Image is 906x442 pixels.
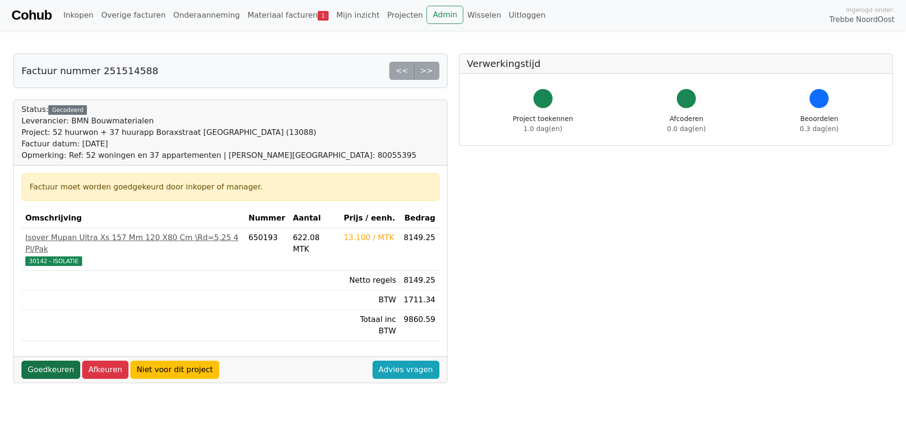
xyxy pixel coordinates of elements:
[21,65,158,77] h5: Factuur nummer 251514588
[505,6,549,25] a: Uitloggen
[21,361,80,379] a: Goedkeuren
[245,228,289,271] td: 650193
[289,209,340,228] th: Aantal
[82,361,128,379] a: Afkeuren
[467,58,885,69] h5: Verwerkingstijd
[846,5,895,14] span: Ingelogd onder:
[332,6,384,25] a: Mijn inzicht
[25,232,241,266] a: Isover Mupan Ultra Xs 157 Mm 120 X80 Cm \Rd=5,25 4 Pl/Pak30142 - ISOLATIE
[244,6,332,25] a: Materiaal facturen1
[293,232,336,255] div: 622.08 MTK
[800,125,839,133] span: 0.3 dag(en)
[340,290,400,310] td: BTW
[21,150,416,161] div: Opmerking: Ref: 52 woningen en 37 appartementen | [PERSON_NAME][GEOGRAPHIC_DATA]: 80055395
[130,361,219,379] a: Niet voor dit project
[523,125,562,133] span: 1.0 dag(en)
[30,181,431,193] div: Factuur moet worden goedgekeurd door inkoper of manager.
[318,11,329,21] span: 1
[21,127,416,138] div: Project: 52 huurwon + 37 huurapp Boraxstraat [GEOGRAPHIC_DATA] (13088)
[170,6,244,25] a: Onderaanneming
[373,361,439,379] a: Advies vragen
[426,6,463,24] a: Admin
[340,271,400,290] td: Netto regels
[344,232,396,243] div: 13.100 / MTK
[463,6,505,25] a: Wisselen
[340,310,400,341] td: Totaal inc BTW
[400,290,439,310] td: 1711.34
[384,6,427,25] a: Projecten
[25,232,241,255] div: Isover Mupan Ultra Xs 157 Mm 120 X80 Cm \Rd=5,25 4 Pl/Pak
[59,6,97,25] a: Inkopen
[11,4,52,27] a: Cohub
[21,209,245,228] th: Omschrijving
[830,14,895,25] span: Trebbe NoordOost
[97,6,170,25] a: Overige facturen
[667,125,706,133] span: 0.0 dag(en)
[21,104,416,161] div: Status:
[48,105,87,115] div: Gecodeerd
[400,228,439,271] td: 8149.25
[400,271,439,290] td: 8149.25
[667,114,706,134] div: Afcoderen
[400,310,439,341] td: 9860.59
[21,138,416,150] div: Factuur datum: [DATE]
[400,209,439,228] th: Bedrag
[513,114,573,134] div: Project toekennen
[245,209,289,228] th: Nummer
[340,209,400,228] th: Prijs / eenh.
[21,115,416,127] div: Leverancier: BMN Bouwmaterialen
[25,256,82,266] span: 30142 - ISOLATIE
[800,114,839,134] div: Beoordelen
